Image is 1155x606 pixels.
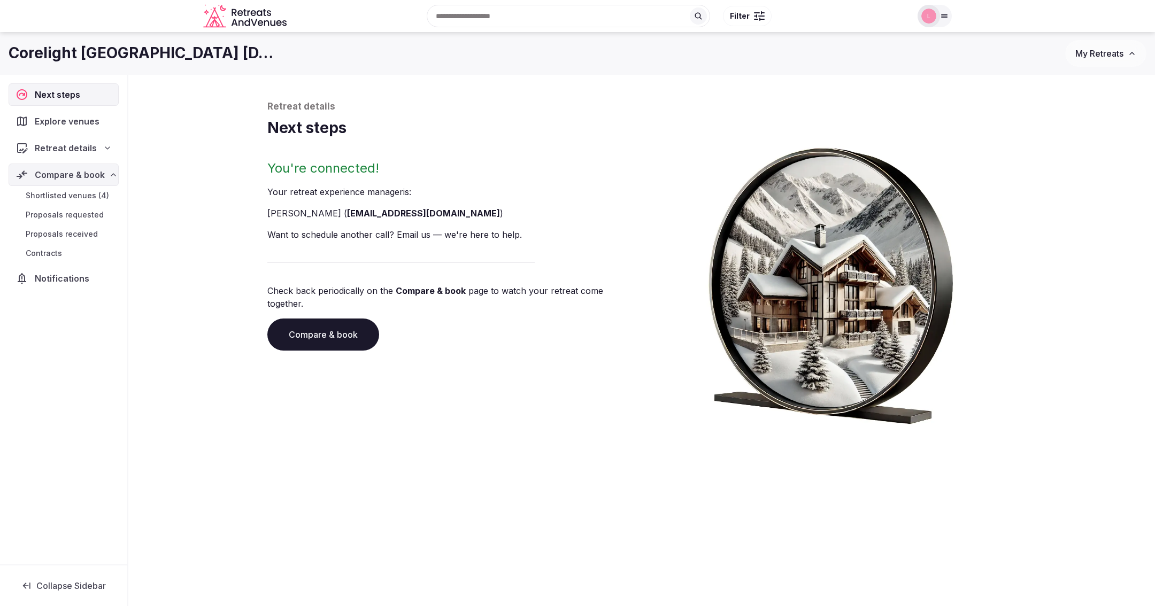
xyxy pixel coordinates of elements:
[267,118,1016,138] h1: Next steps
[9,227,119,242] a: Proposals received
[35,88,84,101] span: Next steps
[203,4,289,28] svg: Retreats and Venues company logo
[26,190,109,201] span: Shortlisted venues (4)
[267,228,637,241] p: Want to schedule another call? Email us — we're here to help.
[267,207,637,220] li: [PERSON_NAME] ( )
[9,188,119,203] a: Shortlisted venues (4)
[267,318,379,351] a: Compare & book
[267,160,637,177] h2: You're connected!
[9,246,119,261] a: Contracts
[9,574,119,597] button: Collapse Sidebar
[35,168,105,181] span: Compare & book
[9,267,119,290] a: Notifications
[723,6,772,26] button: Filter
[203,4,289,28] a: Visit the homepage
[36,580,106,591] span: Collapse Sidebar
[689,138,973,424] img: Winter chalet retreat in picture frame
[26,229,98,239] span: Proposals received
[267,284,637,310] p: Check back periodically on the page to watch your retreat come together.
[26,209,104,220] span: Proposals requested
[347,208,500,219] a: [EMAIL_ADDRESS][DOMAIN_NAME]
[9,83,119,106] a: Next steps
[1075,48,1123,59] span: My Retreats
[267,185,637,198] p: Your retreat experience manager is :
[396,285,466,296] a: Compare & book
[730,11,750,21] span: Filter
[9,110,119,133] a: Explore venues
[1065,40,1146,67] button: My Retreats
[35,142,97,154] span: Retreat details
[9,207,119,222] a: Proposals requested
[35,272,94,285] span: Notifications
[35,115,104,128] span: Explore venues
[921,9,936,24] img: Luwam Beyin
[267,100,1016,113] p: Retreat details
[26,248,62,259] span: Contracts
[9,43,282,64] h1: Corelight [GEOGRAPHIC_DATA] [DATE]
